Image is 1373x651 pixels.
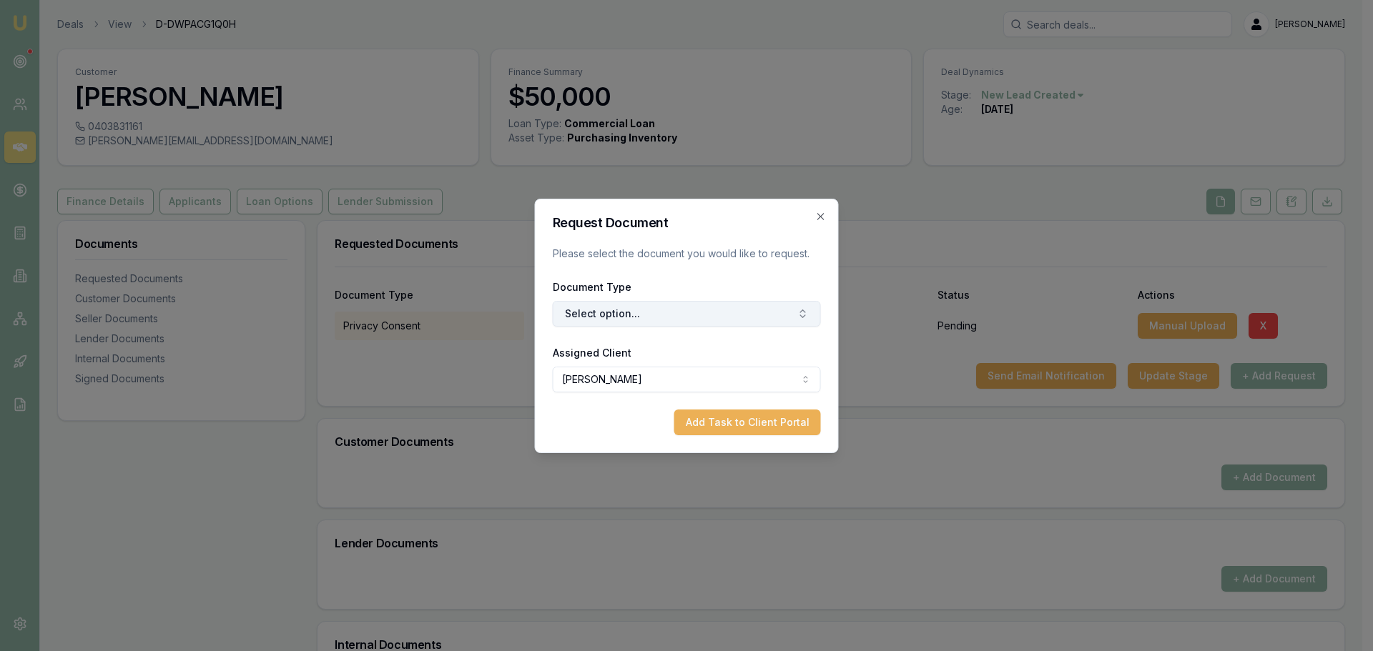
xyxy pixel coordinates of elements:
[553,217,821,229] h2: Request Document
[553,347,631,359] label: Assigned Client
[553,301,821,327] button: Select option...
[553,247,821,261] p: Please select the document you would like to request.
[674,409,821,435] button: Add Task to Client Portal
[553,281,631,293] label: Document Type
